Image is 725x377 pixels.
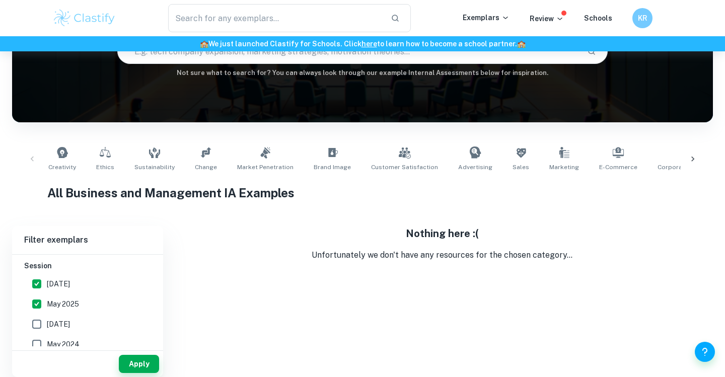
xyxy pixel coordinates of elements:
span: Ethics [96,163,114,172]
input: E.g. tech company expansion, marketing strategies, motivation theories... [118,37,579,65]
span: May 2024 [47,339,80,350]
img: Clastify logo [52,8,116,28]
span: Sustainability [134,163,175,172]
h6: Filter exemplars [12,226,163,254]
button: Search [583,43,600,60]
h6: Session [24,260,151,271]
span: 🏫 [517,40,526,48]
p: Review [530,13,564,24]
span: Advertising [458,163,492,172]
span: Customer Satisfaction [371,163,438,172]
span: 🏫 [200,40,208,48]
span: Creativity [48,163,76,172]
span: [DATE] [47,319,70,330]
span: May 2025 [47,298,79,310]
span: Market Penetration [237,163,294,172]
span: E-commerce [599,163,637,172]
h1: All Business and Management IA Examples [47,184,678,202]
span: Change [195,163,217,172]
h6: Not sure what to search for? You can always look through our example Internal Assessments below f... [12,68,713,78]
p: Unfortunately we don't have any resources for the chosen category... [171,249,713,261]
h6: KR [637,13,648,24]
button: Apply [119,355,159,373]
button: Help and Feedback [695,342,715,362]
span: Marketing [549,163,579,172]
h6: We just launched Clastify for Schools. Click to learn how to become a school partner. [2,38,723,49]
a: Schools [584,14,612,22]
span: Sales [513,163,529,172]
span: [DATE] [47,278,70,289]
span: Corporate Profitability [658,163,724,172]
h5: Nothing here :( [171,226,713,241]
button: KR [632,8,652,28]
a: here [361,40,377,48]
span: Brand Image [314,163,351,172]
p: Exemplars [463,12,510,23]
input: Search for any exemplars... [168,4,383,32]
